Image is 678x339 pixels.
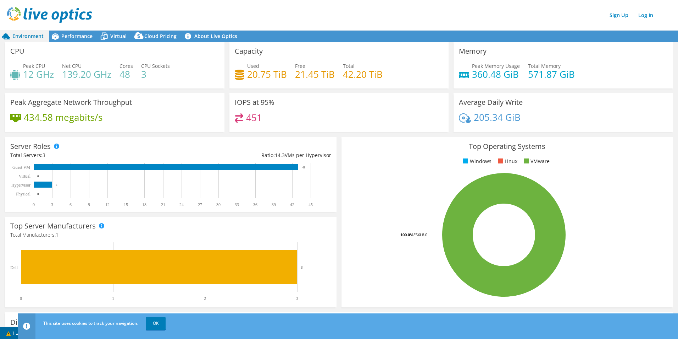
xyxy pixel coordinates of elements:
text: 18 [142,202,146,207]
text: 1 [112,296,114,301]
span: Performance [61,33,93,39]
a: 1 [1,329,23,338]
text: 9 [88,202,90,207]
span: Cloud Pricing [144,33,177,39]
h4: 571.87 GiB [528,70,575,78]
h4: 434.58 megabits/s [24,113,102,121]
a: Sign Up [606,10,632,20]
h3: Top Server Manufacturers [10,222,96,230]
text: Virtual [19,174,31,179]
h3: Peak Aggregate Network Throughput [10,98,132,106]
text: 0 [20,296,22,301]
tspan: 100.0% [400,232,413,237]
span: 3 [43,152,45,158]
h4: 20.75 TiB [247,70,287,78]
text: Hypervisor [11,183,30,188]
text: 2 [204,296,206,301]
span: Net CPU [62,63,82,69]
text: Dell [10,265,18,270]
span: CPU Sockets [141,63,170,69]
div: Ratio: VMs per Hypervisor [171,151,331,159]
text: 3 [51,202,53,207]
h4: 451 [246,114,262,122]
text: Physical [16,192,30,197]
text: 36 [253,202,257,207]
h3: Capacity [235,47,263,55]
h4: Total Manufacturers: [10,231,331,239]
text: 0 [37,174,39,178]
span: Environment [12,33,44,39]
text: Guest VM [12,165,30,170]
h4: 42.20 TiB [343,70,383,78]
span: Cores [120,63,133,69]
text: 0 [37,192,39,196]
text: 33 [235,202,239,207]
h3: IOPS at 95% [235,98,274,106]
text: 3 [296,296,298,301]
h4: 139.20 GHz [62,70,111,78]
a: About Live Optics [182,31,243,42]
h4: 360.48 GiB [472,70,520,78]
text: 3 [301,265,303,269]
h3: CPU [10,47,24,55]
span: Peak CPU [23,63,45,69]
div: Total Servers: [10,151,171,159]
h4: 12 GHz [23,70,54,78]
span: Used [247,63,259,69]
li: Windows [461,157,491,165]
text: 24 [179,202,184,207]
h3: Server Roles [10,142,51,150]
text: 27 [198,202,202,207]
text: 43 [302,166,306,169]
img: live_optics_svg.svg [7,7,92,23]
span: Total [343,63,355,69]
h3: Top Operating Systems [347,142,668,150]
span: This site uses cookies to track your navigation. [43,320,138,326]
text: 15 [124,202,128,207]
text: 39 [272,202,276,207]
text: 42 [290,202,294,207]
text: 12 [105,202,110,207]
text: 30 [216,202,221,207]
a: Log In [635,10,657,20]
h3: Memory [459,47,487,55]
li: VMware [522,157,550,165]
tspan: ESXi 8.0 [413,232,427,237]
a: OK [146,317,166,330]
span: Free [295,63,305,69]
h4: 21.45 TiB [295,70,335,78]
h4: 205.34 GiB [474,113,521,121]
text: 21 [161,202,165,207]
span: Peak Memory Usage [472,63,520,69]
text: 45 [309,202,313,207]
text: 3 [56,183,57,187]
text: 6 [70,202,72,207]
span: 1 [56,231,59,238]
li: Linux [496,157,517,165]
span: 14.3 [275,152,285,158]
h4: 3 [141,70,170,78]
span: Total Memory [528,63,561,69]
span: Virtual [110,33,127,39]
h3: Average Daily Write [459,98,523,106]
h4: 48 [120,70,133,78]
text: 0 [33,202,35,207]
